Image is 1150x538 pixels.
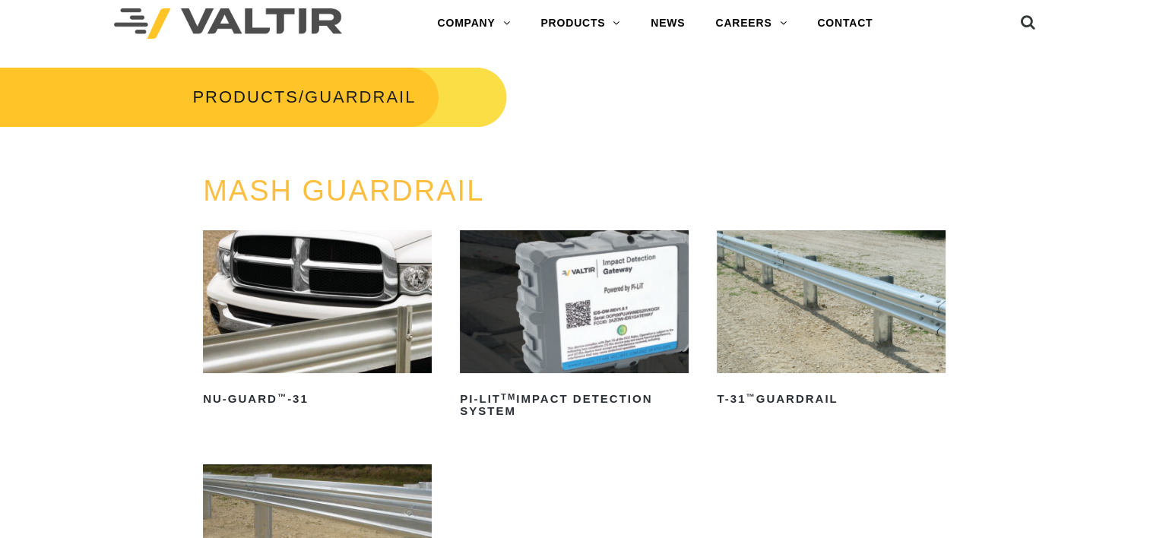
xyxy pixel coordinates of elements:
[203,387,432,411] h2: NU-GUARD -31
[203,230,432,411] a: NU-GUARD™-31
[114,8,342,40] img: Valtir
[717,387,946,411] h2: T-31 Guardrail
[203,175,484,207] a: MASH GUARDRAIL
[460,230,689,423] a: PI-LITTMImpact Detection System
[305,87,416,106] span: GUARDRAIL
[802,8,888,39] a: CONTACT
[700,8,802,39] a: CAREERS
[422,8,525,39] a: COMPANY
[501,392,516,401] sup: TM
[277,392,287,401] sup: ™
[192,87,298,106] a: PRODUCTS
[460,387,689,423] h2: PI-LIT Impact Detection System
[746,392,756,401] sup: ™
[525,8,635,39] a: PRODUCTS
[635,8,700,39] a: NEWS
[717,230,946,411] a: T-31™Guardrail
